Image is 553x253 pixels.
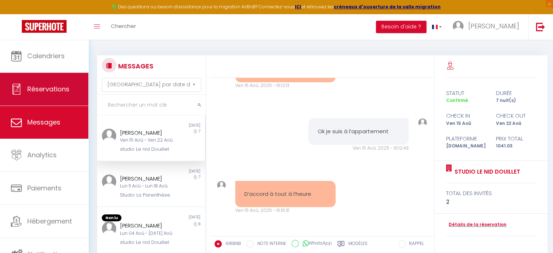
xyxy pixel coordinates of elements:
div: 2 [446,198,536,206]
input: Rechercher un mot clé [97,95,206,115]
div: Lun 04 Aoû - [DATE] Aoû [120,230,173,237]
div: studio Le nid Douillet [120,239,173,246]
img: ... [102,221,116,236]
span: Paiements [27,183,61,193]
div: [DATE] [151,169,205,174]
a: ... [PERSON_NAME] [447,14,528,40]
div: check in [441,111,491,120]
a: créneaux d'ouverture de la salle migration [334,4,441,10]
div: [DATE] [151,123,205,129]
pre: D’accord à tout à l’heure [244,190,326,198]
span: Calendriers [27,51,65,60]
h3: MESSAGES [116,58,153,74]
span: Réservations [27,84,69,94]
a: ICI [295,4,301,10]
label: Modèles [348,240,368,249]
span: 7 [199,129,200,134]
label: RAPPEL [405,240,424,248]
div: 1041.03 [491,143,541,150]
span: Hébergement [27,217,72,226]
div: [PERSON_NAME] [120,221,173,230]
span: Chercher [111,22,136,30]
div: Ven 15 Aoû. 2025 - 16:12:13 [235,82,336,89]
pre: Ok je suis à l’appartement [317,127,400,136]
div: [PERSON_NAME] [120,174,173,183]
div: Ven 15 Aoû. 2025 - 16:12:43 [308,145,409,152]
div: Ven 15 Aoû - Ven 22 Aoû [120,137,173,144]
img: Super Booking [22,20,67,33]
button: Besoin d'aide ? [376,21,426,33]
div: statut [441,89,491,98]
span: Confirmé [446,97,468,103]
span: Non lu [102,214,121,222]
a: Chercher [105,14,141,40]
label: AIRBNB [222,240,241,248]
button: Ouvrir le widget de chat LiveChat [6,3,28,25]
div: [DATE] [151,214,205,222]
div: Ven 22 Aoû [491,120,541,127]
img: ... [418,118,427,127]
span: 8 [199,221,200,227]
span: [PERSON_NAME] [468,21,519,31]
span: 7 [199,174,200,180]
div: Studio La Parenthèse [120,191,173,199]
img: ... [102,129,116,143]
div: check out [491,111,541,120]
div: 7 nuit(s) [491,97,541,104]
div: Lun 11 Aoû - Lun 18 Aoû [120,183,173,190]
img: logout [536,22,545,31]
a: studio Le nid Douillet [452,167,520,176]
div: Ven 15 Aoû. 2025 - 16:16:31 [235,207,336,214]
label: NOTE INTERNE [254,240,286,248]
span: Analytics [27,150,57,159]
span: Messages [27,118,60,127]
img: ... [217,181,226,190]
div: Prix total [491,134,541,143]
div: Ven 15 Aoû [441,120,491,127]
img: ... [102,174,116,189]
div: Plateforme [441,134,491,143]
a: Détails de la réservation [446,221,506,228]
div: durée [491,89,541,98]
label: WhatsApp [299,240,332,248]
div: [PERSON_NAME] [120,129,173,137]
div: studio Le nid Douillet [120,146,173,153]
div: total des invités [446,189,536,198]
div: [DOMAIN_NAME] [441,143,491,150]
img: ... [453,21,464,32]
